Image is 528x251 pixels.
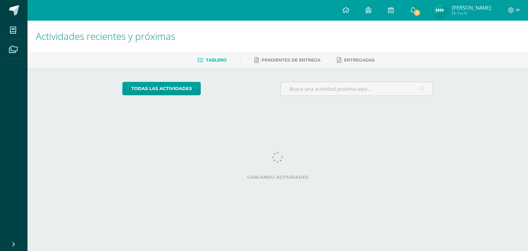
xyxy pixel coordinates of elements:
[36,30,175,43] span: Actividades recientes y próximas
[337,55,375,66] a: Entregadas
[281,82,433,96] input: Busca una actividad próxima aquí...
[452,4,491,11] span: [PERSON_NAME]
[344,57,375,63] span: Entregadas
[413,9,421,17] span: 2
[122,82,201,95] a: todas las Actividades
[206,57,227,63] span: Tablero
[433,3,447,17] img: 7b6364f6a8740d93f3faab59e2628895.png
[254,55,320,66] a: Pendientes de entrega
[262,57,320,63] span: Pendientes de entrega
[452,10,491,16] span: Mi Perfil
[122,175,433,180] label: Cargando actividades
[197,55,227,66] a: Tablero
